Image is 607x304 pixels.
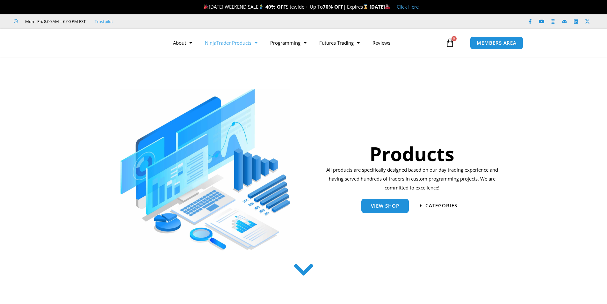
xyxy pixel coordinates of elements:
[259,4,264,9] img: 🏌️‍♂️
[452,36,457,41] span: 0
[324,166,500,192] p: All products are specifically designed based on our day trading experience and having served hund...
[167,35,199,50] a: About
[366,35,397,50] a: Reviews
[477,41,517,45] span: MEMBERS AREA
[370,4,390,10] strong: [DATE]
[363,4,368,9] img: ⌛
[324,140,500,167] h1: Products
[361,199,409,213] a: View Shop
[167,35,444,50] nav: Menu
[265,4,286,10] strong: 40% OFF
[470,36,523,49] a: MEMBERS AREA
[24,18,86,25] span: Mon - Fri: 8:00 AM – 6:00 PM EST
[204,4,208,9] img: 🎉
[95,18,113,25] a: Trustpilot
[425,203,457,208] span: categories
[385,4,390,9] img: 🏭
[120,89,290,250] img: ProductsSection scaled | Affordable Indicators – NinjaTrader
[202,4,369,10] span: [DATE] WEEKEND SALE Sitewide + Up To | Expires
[371,204,399,208] span: View Shop
[323,4,343,10] strong: 70% OFF
[199,35,264,50] a: NinjaTrader Products
[264,35,313,50] a: Programming
[436,33,464,52] a: 0
[313,35,366,50] a: Futures Trading
[75,31,144,54] img: LogoAI | Affordable Indicators – NinjaTrader
[397,4,419,10] a: Click Here
[420,203,457,208] a: categories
